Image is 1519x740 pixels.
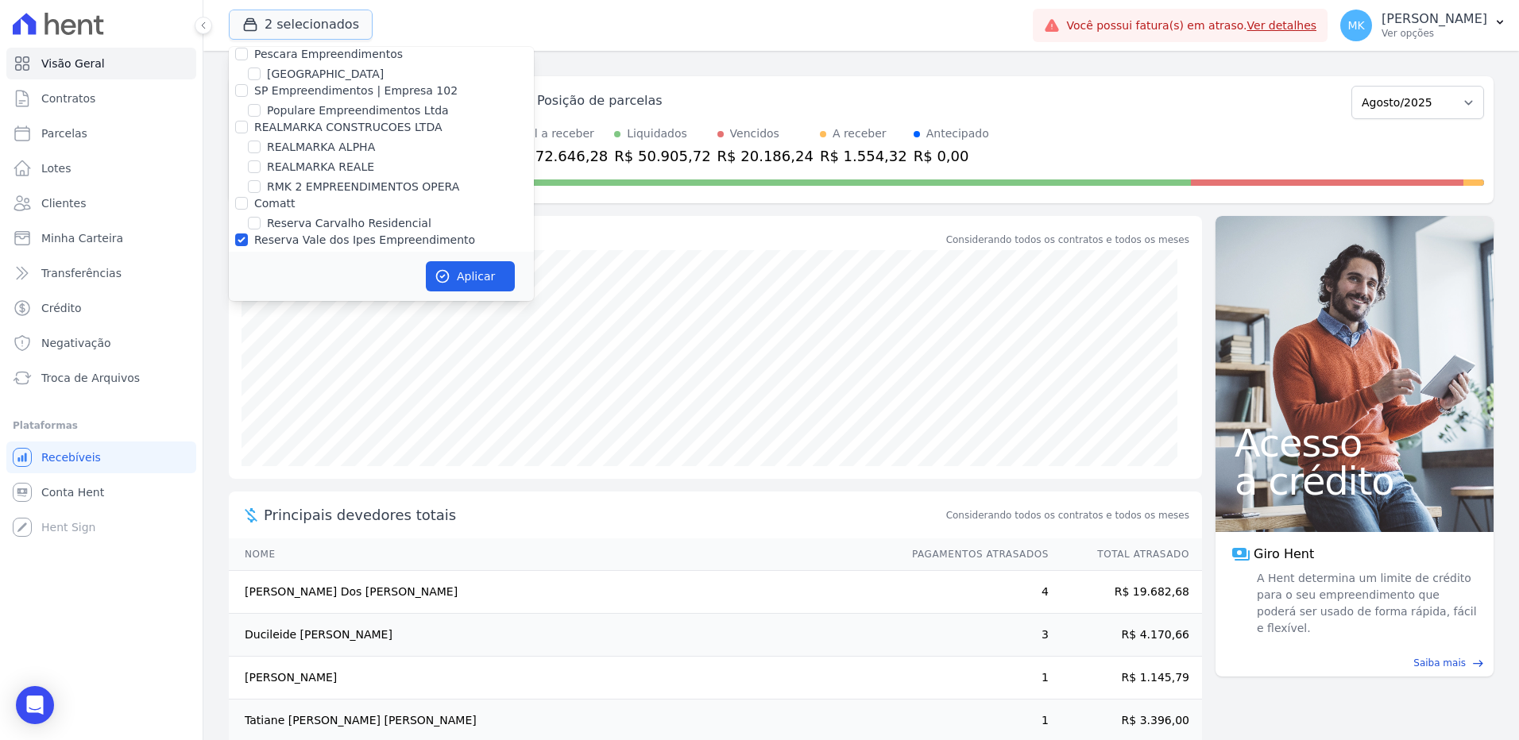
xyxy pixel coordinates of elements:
label: REALMARKA REALE [267,159,374,175]
span: Clientes [41,195,86,211]
div: Posição de parcelas [537,91,663,110]
div: A receber [833,125,887,142]
label: Reserva Carvalho Residencial [267,215,431,232]
div: R$ 0,00 [914,145,989,167]
div: R$ 20.186,24 [717,145,814,167]
button: MK [PERSON_NAME] Ver opções [1328,3,1519,48]
span: Acesso [1235,424,1475,462]
a: Visão Geral [6,48,196,79]
span: Contratos [41,91,95,106]
span: Crédito [41,300,82,316]
label: REALMARKA CONSTRUCOES LTDA [254,121,443,133]
a: Clientes [6,187,196,219]
a: Negativação [6,327,196,359]
td: [PERSON_NAME] [229,657,897,700]
a: Contratos [6,83,196,114]
span: Troca de Arquivos [41,370,140,386]
button: Aplicar [426,261,515,291]
label: [GEOGRAPHIC_DATA] [267,66,384,83]
td: 3 [897,614,1049,657]
div: Antecipado [926,125,989,142]
label: Reserva Vale dos Ipes Empreendimento [254,233,475,246]
th: Total Atrasado [1049,538,1202,571]
td: 1 [897,657,1049,700]
div: Plataformas [13,416,190,435]
a: Troca de Arquivos [6,362,196,394]
span: Principais devedores totais [264,504,943,526]
div: R$ 1.554,32 [820,145,907,167]
td: R$ 4.170,66 [1049,614,1202,657]
span: Negativação [41,335,111,351]
span: Lotes [41,160,72,176]
a: Transferências [6,257,196,289]
span: Visão Geral [41,56,105,71]
a: Recebíveis [6,441,196,473]
a: Saiba mais east [1225,656,1484,670]
a: Minha Carteira [6,222,196,254]
label: RMK 2 EMPREENDIMENTOS OPERA [267,179,459,195]
span: Conta Hent [41,484,104,500]
label: SP Empreendimentos | Empresa 102 [254,84,458,97]
a: Lotes [6,152,196,184]
label: Pescara Empreendimentos [254,48,403,60]
span: Considerando todos os contratos e todos os meses [946,508,1189,522]
div: R$ 50.905,72 [614,145,710,167]
label: REALMARKA ALPHA [267,139,375,156]
a: Ver detalhes [1247,19,1317,32]
label: Comatt [254,197,296,210]
span: Parcelas [41,125,87,141]
button: 2 selecionados [229,10,373,40]
span: MK [1347,20,1364,31]
span: Recebíveis [41,449,101,465]
span: Saiba mais [1413,656,1466,670]
div: R$ 72.646,28 [512,145,608,167]
div: Total a receber [512,125,608,142]
td: [PERSON_NAME] Dos [PERSON_NAME] [229,571,897,614]
th: Pagamentos Atrasados [897,538,1049,571]
td: R$ 19.682,68 [1049,571,1202,614]
p: Ver opções [1382,27,1487,40]
span: Você possui fatura(s) em atraso. [1066,17,1316,34]
p: [PERSON_NAME] [1382,11,1487,27]
span: a crédito [1235,462,1475,500]
label: Populare Empreendimentos Ltda [267,102,449,119]
a: Parcelas [6,118,196,149]
td: 4 [897,571,1049,614]
td: Ducileide [PERSON_NAME] [229,614,897,657]
div: Open Intercom Messenger [16,686,54,724]
span: Transferências [41,265,122,281]
div: Saldo devedor total [264,229,943,250]
span: east [1472,657,1484,669]
div: Liquidados [627,125,687,142]
span: Minha Carteira [41,230,123,246]
div: Vencidos [730,125,779,142]
th: Nome [229,538,897,571]
a: Crédito [6,292,196,324]
span: Giro Hent [1254,545,1314,564]
div: Considerando todos os contratos e todos os meses [946,233,1189,247]
a: Conta Hent [6,476,196,508]
span: A Hent determina um limite de crédito para o seu empreendimento que poderá ser usado de forma ráp... [1254,570,1478,637]
td: R$ 1.145,79 [1049,657,1202,700]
